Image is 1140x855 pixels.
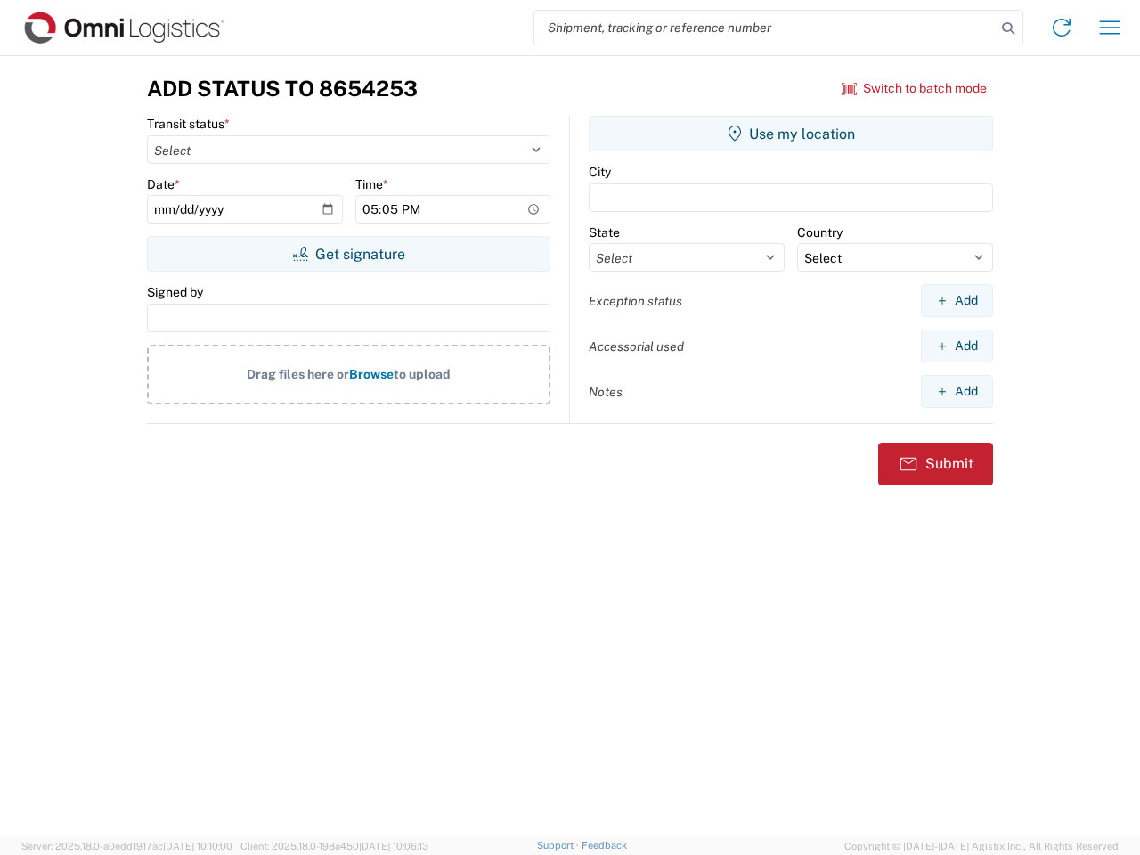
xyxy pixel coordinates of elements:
[582,840,627,851] a: Feedback
[534,11,996,45] input: Shipment, tracking or reference number
[537,840,582,851] a: Support
[921,375,993,408] button: Add
[589,338,684,354] label: Accessorial used
[147,116,230,132] label: Transit status
[394,367,451,381] span: to upload
[147,176,180,192] label: Date
[247,367,349,381] span: Drag files here or
[21,841,232,851] span: Server: 2025.18.0-a0edd1917ac
[147,236,550,272] button: Get signature
[240,841,428,851] span: Client: 2025.18.0-198a450
[921,284,993,317] button: Add
[797,224,843,240] label: Country
[349,367,394,381] span: Browse
[147,76,418,102] h3: Add Status to 8654253
[921,330,993,362] button: Add
[147,284,203,300] label: Signed by
[844,838,1119,854] span: Copyright © [DATE]-[DATE] Agistix Inc., All Rights Reserved
[878,443,993,485] button: Submit
[589,224,620,240] label: State
[359,841,428,851] span: [DATE] 10:06:13
[589,116,993,151] button: Use my location
[589,293,682,309] label: Exception status
[589,384,623,400] label: Notes
[163,841,232,851] span: [DATE] 10:10:00
[589,164,611,180] label: City
[842,74,987,103] button: Switch to batch mode
[355,176,388,192] label: Time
